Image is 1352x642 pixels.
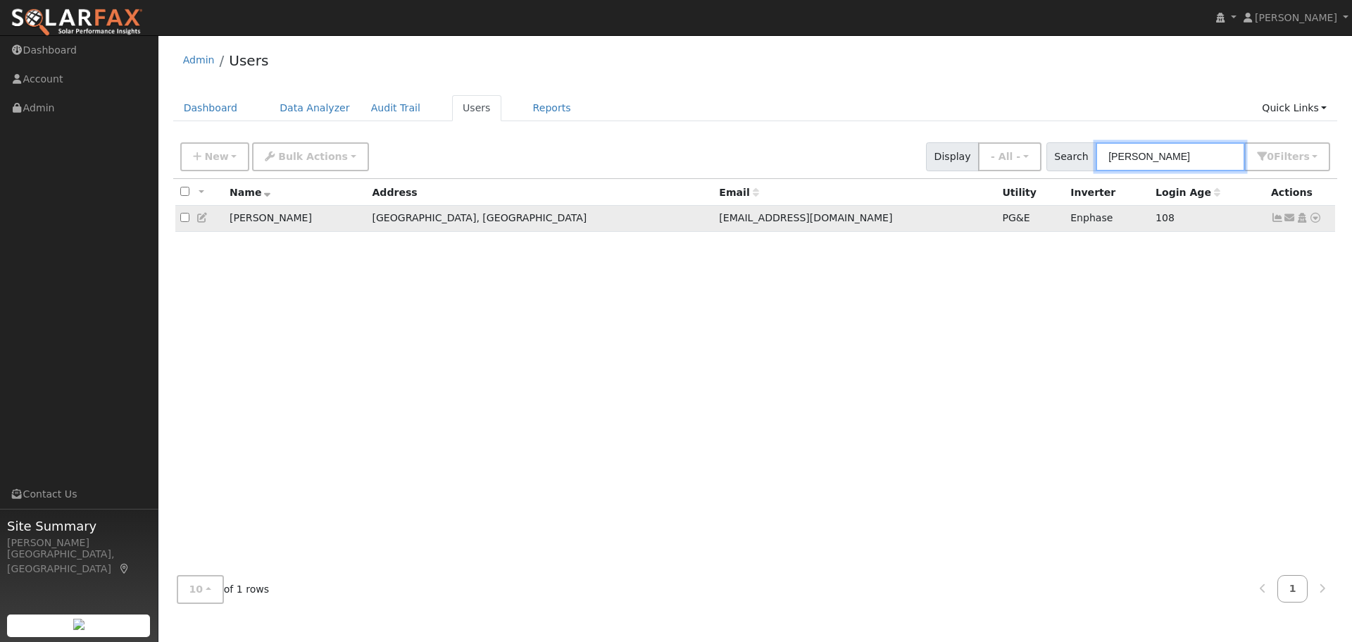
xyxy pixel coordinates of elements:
input: Search [1096,142,1245,171]
div: Address [372,185,709,200]
a: Other actions [1309,211,1322,226]
a: Quick Links [1251,95,1337,121]
a: Data Analyzer [269,95,361,121]
img: SolarFax [11,8,143,37]
a: Reports [522,95,582,121]
span: Name [230,187,271,198]
a: Users [229,52,268,69]
a: Admin [183,54,215,66]
a: Dashboard [173,95,249,121]
span: Email [719,187,758,198]
span: s [1303,151,1309,162]
td: [GEOGRAPHIC_DATA], [GEOGRAPHIC_DATA] [367,206,714,232]
img: retrieve [73,619,84,630]
span: [PERSON_NAME] [1255,12,1337,23]
button: Bulk Actions [252,142,368,171]
span: New [204,151,228,162]
a: Map [118,563,131,574]
span: 10 [189,584,204,595]
div: Utility [1002,185,1060,200]
span: Filter [1274,151,1310,162]
a: ppearson2007@gmail.com [1284,211,1296,226]
a: Audit Trail [361,95,431,121]
div: Inverter [1070,185,1146,200]
span: [EMAIL_ADDRESS][DOMAIN_NAME] [719,212,892,223]
div: Actions [1271,185,1330,200]
a: Users [452,95,501,121]
button: 10 [177,575,224,604]
span: Enphase [1070,212,1113,223]
span: 06/29/2025 6:00:54 PM [1156,212,1175,223]
button: - All - [978,142,1041,171]
a: 1 [1277,575,1308,603]
span: PG&E [1002,212,1029,223]
span: Days since last login [1156,187,1220,198]
a: Show Graph [1271,212,1284,223]
button: New [180,142,250,171]
div: [PERSON_NAME] [7,536,151,550]
span: of 1 rows [177,575,270,604]
a: Edit User [196,212,209,223]
span: Search [1046,142,1096,171]
span: Display [926,142,979,171]
button: 0Filters [1244,142,1330,171]
div: [GEOGRAPHIC_DATA], [GEOGRAPHIC_DATA] [7,547,151,576]
a: Login As [1296,212,1308,223]
span: Site Summary [7,517,151,536]
span: Bulk Actions [278,151,348,162]
td: [PERSON_NAME] [225,206,367,232]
